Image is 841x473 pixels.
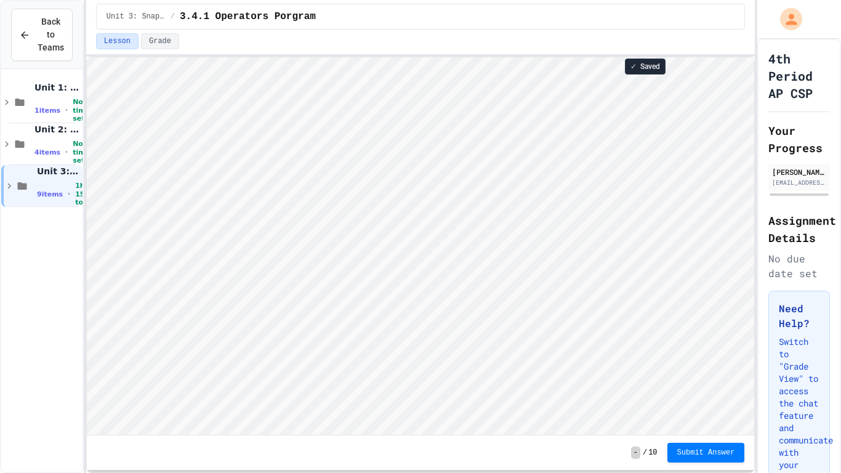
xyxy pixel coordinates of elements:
div: [EMAIL_ADDRESS][DOMAIN_NAME] [772,178,826,187]
div: My Account [767,5,805,33]
span: 3.4.1 Operators Porgram [180,9,316,24]
span: ✓ [630,62,637,71]
span: Unit 3: Snap! Basics [37,166,80,177]
span: No time set [73,98,90,123]
span: - [631,447,640,459]
span: • [65,147,68,157]
iframe: Snap! Programming Environment [87,57,754,435]
span: 1 items [34,107,60,115]
span: Unit 3: Snap! Basics [107,12,166,22]
span: 1h 15m total [75,182,93,206]
button: Back to Teams [11,9,73,61]
div: No due date set [768,251,830,281]
div: [PERSON_NAME] [772,166,826,177]
span: Back to Teams [38,15,64,54]
span: 9 items [37,190,63,198]
span: • [65,105,68,115]
span: Submit Answer [677,448,735,458]
span: / [171,12,175,22]
span: Saved [640,62,660,71]
button: Grade [141,33,179,49]
span: Unit 2: The Internet [34,124,80,135]
button: Submit Answer [667,443,745,463]
span: Unit 1: Digital Information [34,82,80,93]
span: 4 items [34,148,60,156]
span: / [643,448,647,458]
h2: Your Progress [768,122,830,156]
span: No time set [73,140,90,164]
button: Lesson [96,33,139,49]
h3: Need Help? [779,301,819,331]
span: 10 [648,448,657,458]
h1: 4th Period AP CSP [768,50,830,102]
span: • [68,189,70,199]
h2: Assignment Details [768,212,830,246]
